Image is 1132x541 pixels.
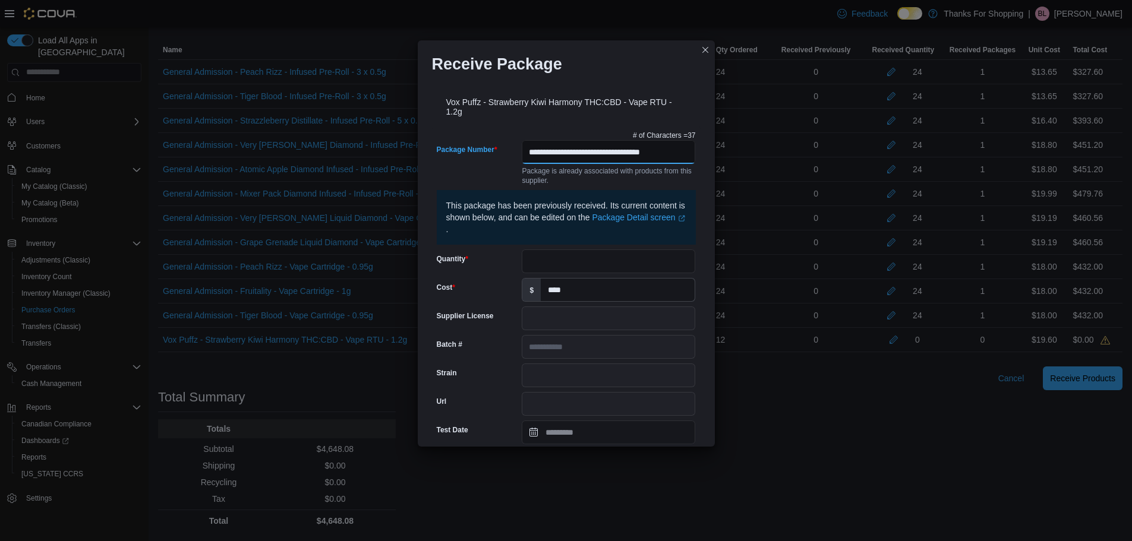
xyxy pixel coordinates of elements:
[437,254,468,264] label: Quantity
[698,43,712,57] button: Closes this modal window
[522,164,695,185] div: Package is already associated with products from this supplier.
[437,368,457,378] label: Strain
[432,55,562,74] h1: Receive Package
[522,279,541,301] label: $
[522,420,695,444] input: Press the down key to open a popover containing a calendar.
[437,145,497,154] label: Package Number
[437,311,494,321] label: Supplier License
[437,397,447,406] label: Url
[437,283,455,292] label: Cost
[446,200,686,235] p: This package has been previously received. Its current content is shown below, and can be edited ...
[437,425,468,435] label: Test Date
[432,83,701,126] div: Vox Puffz - Strawberry Kiwi Harmony THC:CBD - Vape RTU - 1.2g
[437,340,462,349] label: Batch #
[678,215,685,222] svg: External link
[633,131,696,140] p: # of Characters = 37
[592,213,685,222] a: Package Detail screenExternal link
